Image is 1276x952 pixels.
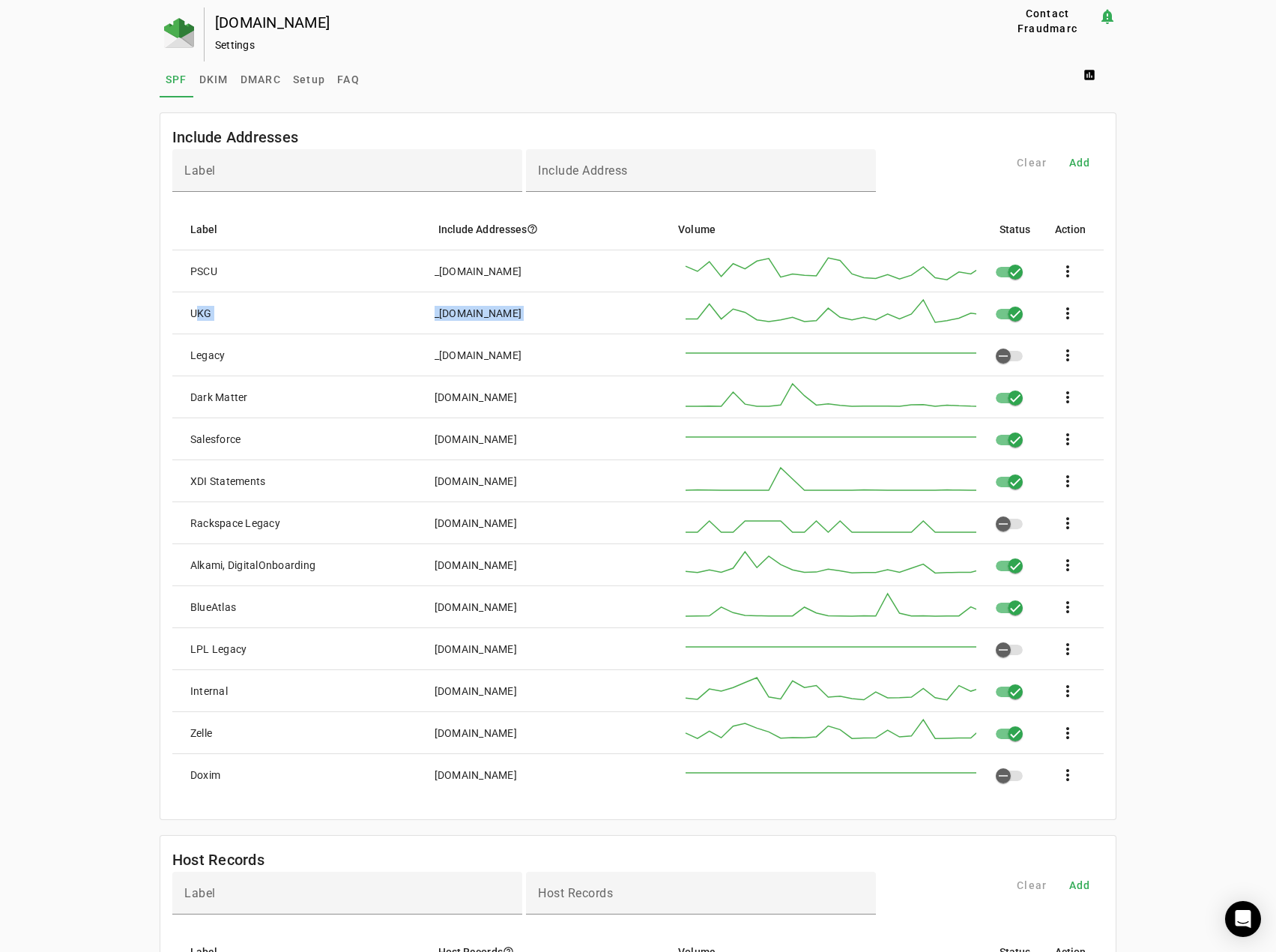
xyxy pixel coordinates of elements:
div: Rackspace Legacy [190,516,280,531]
div: Dark Matter [190,390,248,405]
div: _[DOMAIN_NAME] [435,348,522,363]
div: XDI Statements [190,474,266,489]
div: [DOMAIN_NAME] [435,558,517,573]
mat-card-title: Host Records [172,848,264,872]
mat-label: Include Address [538,163,628,178]
span: DMARC [241,74,281,85]
div: Doxim [190,768,220,783]
mat-label: Host Records [538,886,613,900]
fm-list-table: Include Addresses [160,112,1116,820]
button: Add [1056,149,1104,176]
div: LPL Legacy [190,642,247,657]
a: Setup [287,61,331,97]
div: [DOMAIN_NAME] [435,432,517,447]
div: _[DOMAIN_NAME] [435,306,522,321]
div: PSCU [190,264,217,279]
mat-header-cell: Label [172,208,426,250]
a: DMARC [235,61,287,97]
a: DKIM [193,61,235,97]
div: [DOMAIN_NAME] [435,642,517,657]
div: Open Intercom Messenger [1225,901,1261,937]
div: Salesforce [190,432,241,447]
div: BlueAtlas [190,600,236,615]
span: Add [1069,155,1091,170]
div: [DOMAIN_NAME] [215,15,949,30]
mat-header-cell: Status [988,208,1043,250]
span: FAQ [337,74,360,85]
span: DKIM [199,74,229,85]
a: SPF [160,61,193,97]
div: Settings [215,37,949,52]
div: Legacy [190,348,226,363]
span: Setup [293,74,325,85]
mat-icon: notification_important [1098,7,1116,25]
i: help_outline [527,223,538,235]
div: UKG [190,306,212,321]
mat-label: Label [184,886,216,900]
div: [DOMAIN_NAME] [435,768,517,783]
span: Contact Fraudmarc [1003,6,1092,36]
div: [DOMAIN_NAME] [435,600,517,615]
div: Alkami, DigitalOnboarding [190,558,315,573]
div: _[DOMAIN_NAME] [435,264,522,279]
div: Zelle [190,726,212,741]
mat-label: Label [184,163,216,178]
img: Fraudmarc Logo [164,18,194,48]
div: [DOMAIN_NAME] [435,684,517,699]
mat-card-title: Include Addresses [172,125,298,149]
button: Add [1056,872,1104,899]
div: [DOMAIN_NAME] [435,726,517,741]
div: Internal [190,684,228,699]
a: FAQ [331,61,366,97]
span: Add [1069,878,1091,893]
div: [DOMAIN_NAME] [435,474,517,489]
span: SPF [166,74,187,85]
mat-header-cell: Action [1043,208,1104,250]
mat-header-cell: Include Addresses [426,208,667,250]
mat-header-cell: Volume [666,208,988,250]
div: [DOMAIN_NAME] [435,516,517,531]
div: [DOMAIN_NAME] [435,390,517,405]
button: Contact Fraudmarc [997,7,1098,34]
